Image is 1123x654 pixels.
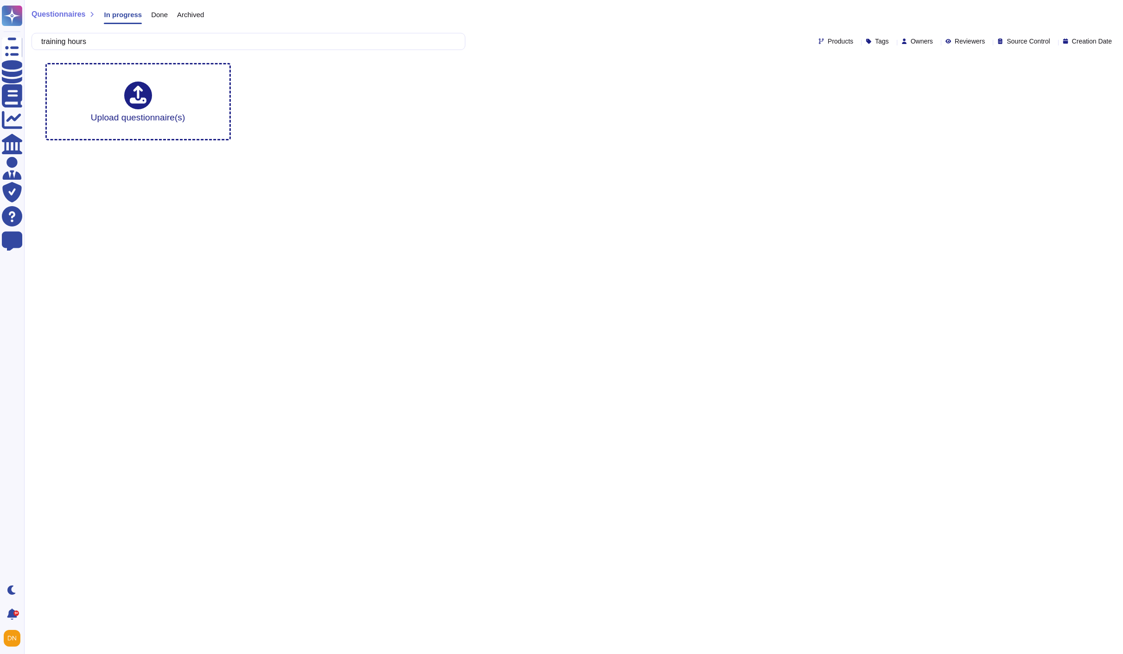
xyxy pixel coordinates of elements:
[104,11,142,18] span: In progress
[13,610,19,616] div: 9+
[1007,38,1050,44] span: Source Control
[32,11,85,18] span: Questionnaires
[37,33,456,50] input: Search by keywords
[828,38,853,44] span: Products
[875,38,889,44] span: Tags
[2,628,27,648] button: user
[911,38,933,44] span: Owners
[955,38,985,44] span: Reviewers
[4,630,20,647] img: user
[91,82,185,122] div: Upload questionnaire(s)
[177,11,204,18] span: Archived
[151,11,168,18] span: Done
[1072,38,1112,44] span: Creation Date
